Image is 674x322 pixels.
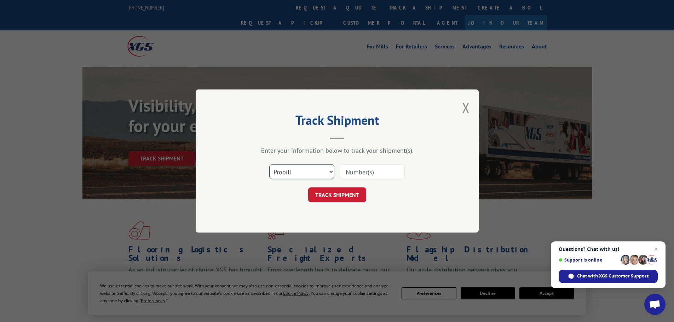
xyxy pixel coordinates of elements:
[559,246,658,252] span: Questions? Chat with us!
[577,273,649,279] span: Chat with XGS Customer Support
[462,98,470,117] button: Close modal
[652,245,660,253] span: Close chat
[231,146,443,154] div: Enter your information below to track your shipment(s).
[559,257,618,263] span: Support is online
[559,270,658,283] div: Chat with XGS Customer Support
[644,294,666,315] div: Open chat
[231,115,443,129] h2: Track Shipment
[308,187,366,202] button: TRACK SHIPMENT
[340,164,405,179] input: Number(s)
